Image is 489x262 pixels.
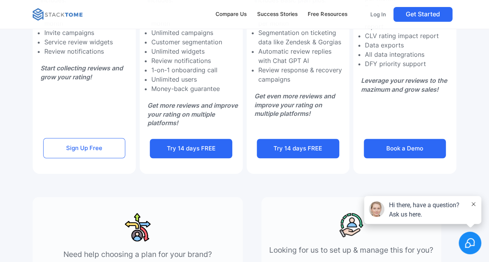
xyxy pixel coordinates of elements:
[212,6,250,23] a: Compare Us
[393,7,452,22] a: Get Started
[258,28,346,47] li: Segmentation on ticketing data like Zendesk & Gorgias
[147,101,238,127] em: Get more reviews and improve your rating on multiple platforms!
[44,47,132,56] li: Review notifications
[365,50,452,59] li: All data integrations
[308,10,347,19] div: Free Resources
[304,6,351,23] a: Free Resources
[365,59,452,68] li: DFY priority support
[257,139,339,158] a: Try 14 days FREE
[365,31,452,40] li: CLV rating impact report
[44,28,132,37] li: Invite campaigns
[366,7,390,22] a: Log In
[151,47,239,56] li: Unlimited widgets
[365,40,452,50] li: Data exports
[257,10,298,19] div: Success Stories
[151,37,239,47] li: Customer segmentation
[364,139,446,158] a: Book a Demo
[370,11,386,18] p: Log In
[151,65,239,75] li: 1-on-1 onboarding call
[151,84,239,93] li: Money-back guarantee
[43,138,126,158] a: Sign Up Free
[361,77,447,93] em: Leverage your reviews to the mazimum and grow sales!
[216,10,247,19] div: Compare Us
[151,75,239,84] li: Unlimited users
[258,47,346,65] li: Automatic review replies with Chat GPT AI
[258,65,346,84] li: Review response & recovery campaigns
[151,56,239,65] li: Review notifications
[253,6,301,23] a: Success Stories
[269,245,433,255] p: Looking for us to set up & manage this for you?
[44,37,132,47] li: Service review widgets
[150,139,232,158] a: Try 14 days FREE
[40,250,235,260] p: Need help choosing a plan for your brand?
[40,64,123,80] em: Start collecting reviews and grow your rating!
[151,28,239,37] li: Unlimited campaigns
[254,92,335,117] em: Get even more reviews and improve your rating on multiple platforms!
